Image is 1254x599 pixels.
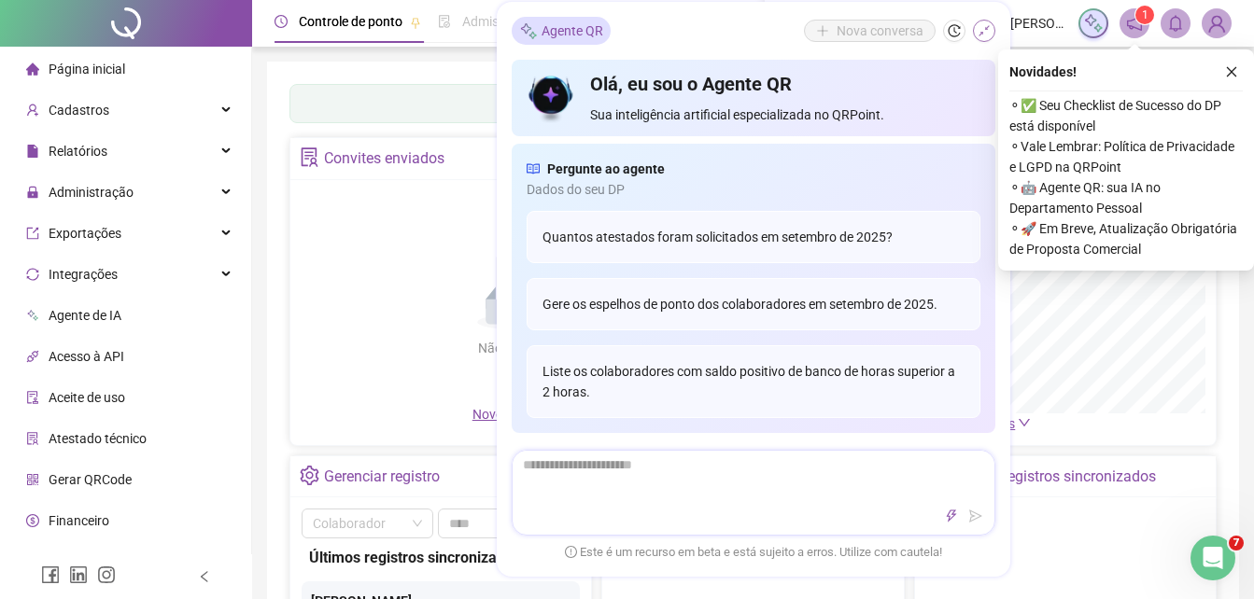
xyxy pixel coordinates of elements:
[26,268,39,281] span: sync
[275,15,288,28] span: clock-circle
[26,186,39,199] span: lock
[26,473,39,486] span: qrcode
[49,62,125,77] span: Página inicial
[565,543,942,562] span: Este é um recurso em beta e está sujeito a erros. Utilize com cautela!
[410,17,421,28] span: pushpin
[26,104,39,117] span: user-add
[49,472,132,487] span: Gerar QRCode
[948,24,961,37] span: history
[49,144,107,159] span: Relatórios
[527,159,540,179] span: read
[519,21,538,40] img: sparkle-icon.fc2bf0ac1784a2077858766a79e2daf3.svg
[198,570,211,583] span: left
[1083,13,1104,34] img: sparkle-icon.fc2bf0ac1784a2077858766a79e2daf3.svg
[547,159,665,179] span: Pergunte ao agente
[26,227,39,240] span: export
[978,24,991,37] span: shrink
[26,145,39,158] span: file
[49,103,109,118] span: Cadastros
[433,338,605,358] div: Não há dados
[26,63,39,76] span: home
[472,407,566,422] span: Novo convite
[1229,536,1244,550] span: 7
[26,391,39,404] span: audit
[49,390,125,405] span: Aceite de uso
[512,17,611,45] div: Agente QR
[299,14,402,29] span: Controle de ponto
[965,505,987,527] button: send
[1225,65,1238,78] span: close
[1018,416,1031,429] span: down
[309,546,572,569] div: Últimos registros sincronizados
[590,104,979,125] span: Sua inteligência artificial especializada no QRPoint.
[49,308,121,323] span: Agente de IA
[49,185,134,200] span: Administração
[49,431,147,446] span: Atestado técnico
[1009,177,1243,218] span: ⚬ 🤖 Agente QR: sua IA no Departamento Pessoal
[49,349,124,364] span: Acesso à API
[26,432,39,445] span: solution
[300,466,319,485] span: setting
[940,505,963,527] button: thunderbolt
[949,461,1156,493] div: Últimos registros sincronizados
[49,267,118,282] span: Integrações
[527,71,576,125] img: icon
[324,143,444,174] div: Convites enviados
[300,147,319,167] span: solution
[565,545,577,557] span: exclamation-circle
[590,71,979,97] h4: Olá, eu sou o Agente QR
[26,350,39,363] span: api
[804,20,936,42] button: Nova conversa
[324,461,440,493] div: Gerenciar registro
[1009,95,1243,136] span: ⚬ ✅ Seu Checklist de Sucesso do DP está disponível
[438,15,451,28] span: file-done
[527,179,980,200] span: Dados do seu DP
[1009,62,1077,82] span: Novidades !
[49,513,109,528] span: Financeiro
[26,514,39,527] span: dollar
[1135,6,1154,24] sup: 1
[1009,218,1243,259] span: ⚬ 🚀 Em Breve, Atualização Obrigatória de Proposta Comercial
[1009,136,1243,177] span: ⚬ Vale Lembrar: Política de Privacidade e LGPD na QRPoint
[1010,13,1067,34] span: [PERSON_NAME]
[1167,15,1184,32] span: bell
[69,565,88,584] span: linkedin
[462,14,558,29] span: Admissão digital
[527,345,980,418] div: Liste os colaboradores com saldo positivo de banco de horas superior a 2 horas.
[527,278,980,330] div: Gere os espelhos de ponto dos colaboradores em setembro de 2025.
[1126,15,1143,32] span: notification
[945,509,958,522] span: thunderbolt
[41,565,60,584] span: facebook
[1142,8,1148,21] span: 1
[49,226,121,241] span: Exportações
[527,211,980,263] div: Quantos atestados foram solicitados em setembro de 2025?
[97,565,116,584] span: instagram
[1203,9,1231,37] img: 79530
[1191,536,1235,580] iframe: Intercom live chat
